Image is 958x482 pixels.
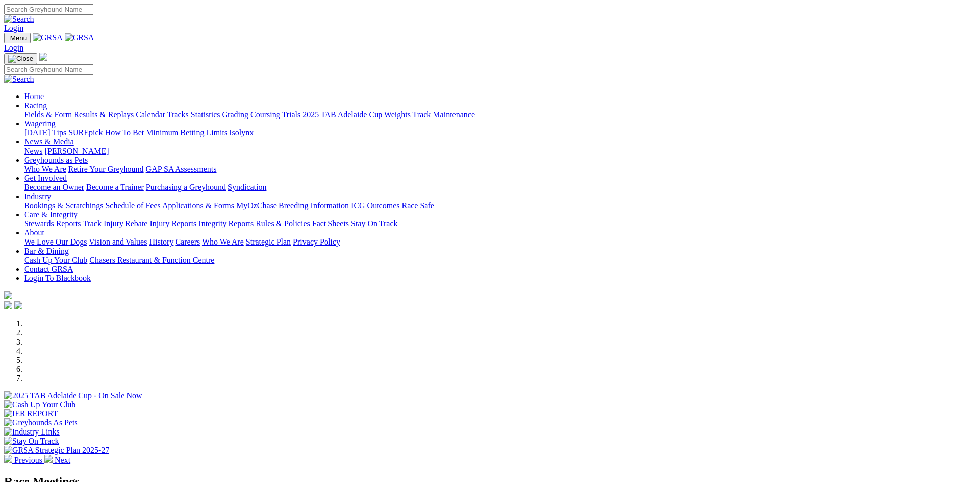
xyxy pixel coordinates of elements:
[68,165,144,173] a: Retire Your Greyhound
[175,237,200,246] a: Careers
[4,24,23,32] a: Login
[146,165,217,173] a: GAP SA Assessments
[24,137,74,146] a: News & Media
[24,156,88,164] a: Greyhounds as Pets
[105,128,144,137] a: How To Bet
[105,201,160,210] a: Schedule of Fees
[24,274,91,282] a: Login To Blackbook
[4,427,60,437] img: Industry Links
[68,128,103,137] a: SUREpick
[228,183,266,191] a: Syndication
[74,110,134,119] a: Results & Replays
[24,128,66,137] a: [DATE] Tips
[24,201,103,210] a: Bookings & Scratchings
[24,183,84,191] a: Become an Owner
[146,128,227,137] a: Minimum Betting Limits
[24,256,954,265] div: Bar & Dining
[89,256,214,264] a: Chasers Restaurant & Function Centre
[33,33,63,42] img: GRSA
[55,456,70,464] span: Next
[4,33,31,43] button: Toggle navigation
[202,237,244,246] a: Who We Are
[10,34,27,42] span: Menu
[293,237,340,246] a: Privacy Policy
[4,391,142,400] img: 2025 TAB Adelaide Cup - On Sale Now
[24,92,44,101] a: Home
[4,64,93,75] input: Search
[4,409,58,418] img: IER REPORT
[24,247,69,255] a: Bar & Dining
[24,183,954,192] div: Get Involved
[8,55,33,63] img: Close
[24,201,954,210] div: Industry
[44,147,109,155] a: [PERSON_NAME]
[24,165,954,174] div: Greyhounds as Pets
[279,201,349,210] a: Breeding Information
[250,110,280,119] a: Coursing
[198,219,254,228] a: Integrity Reports
[312,219,349,228] a: Fact Sheets
[191,110,220,119] a: Statistics
[44,456,70,464] a: Next
[89,237,147,246] a: Vision and Values
[24,147,954,156] div: News & Media
[14,456,42,464] span: Previous
[24,219,81,228] a: Stewards Reports
[24,165,66,173] a: Who We Are
[44,455,53,463] img: chevron-right-pager-white.svg
[24,237,87,246] a: We Love Our Dogs
[86,183,144,191] a: Become a Trainer
[149,237,173,246] a: History
[4,43,23,52] a: Login
[24,228,44,237] a: About
[4,4,93,15] input: Search
[24,101,47,110] a: Racing
[24,256,87,264] a: Cash Up Your Club
[4,75,34,84] img: Search
[236,201,277,210] a: MyOzChase
[24,147,42,155] a: News
[24,219,954,228] div: Care & Integrity
[256,219,310,228] a: Rules & Policies
[24,174,67,182] a: Get Involved
[24,128,954,137] div: Wagering
[167,110,189,119] a: Tracks
[146,183,226,191] a: Purchasing a Greyhound
[24,210,78,219] a: Care & Integrity
[24,237,954,247] div: About
[302,110,382,119] a: 2025 TAB Adelaide Cup
[14,301,22,309] img: twitter.svg
[4,301,12,309] img: facebook.svg
[24,110,72,119] a: Fields & Form
[39,53,47,61] img: logo-grsa-white.png
[384,110,411,119] a: Weights
[229,128,254,137] a: Isolynx
[282,110,300,119] a: Trials
[413,110,475,119] a: Track Maintenance
[351,219,397,228] a: Stay On Track
[136,110,165,119] a: Calendar
[24,119,56,128] a: Wagering
[24,110,954,119] div: Racing
[162,201,234,210] a: Applications & Forms
[401,201,434,210] a: Race Safe
[246,237,291,246] a: Strategic Plan
[24,265,73,273] a: Contact GRSA
[83,219,147,228] a: Track Injury Rebate
[222,110,248,119] a: Grading
[4,400,75,409] img: Cash Up Your Club
[4,418,78,427] img: Greyhounds As Pets
[4,291,12,299] img: logo-grsa-white.png
[24,192,51,201] a: Industry
[4,455,12,463] img: chevron-left-pager-white.svg
[351,201,399,210] a: ICG Outcomes
[4,53,37,64] button: Toggle navigation
[4,15,34,24] img: Search
[149,219,196,228] a: Injury Reports
[4,446,109,455] img: GRSA Strategic Plan 2025-27
[4,456,44,464] a: Previous
[4,437,59,446] img: Stay On Track
[65,33,94,42] img: GRSA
